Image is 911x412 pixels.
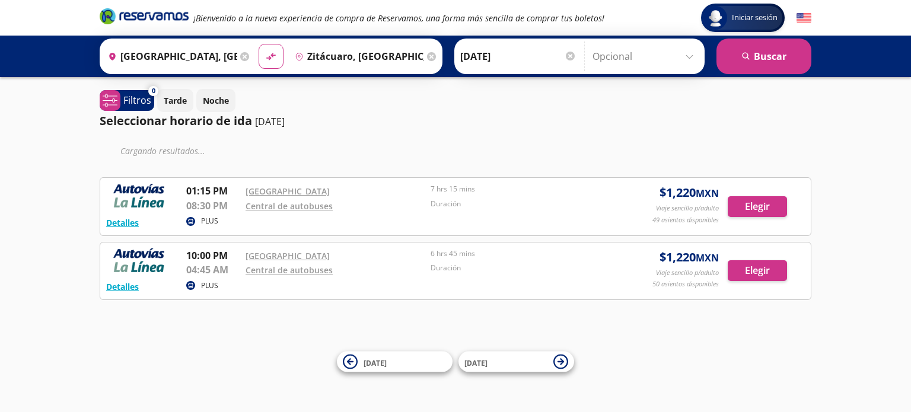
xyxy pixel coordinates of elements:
[660,248,719,266] span: $ 1,220
[656,268,719,278] p: Viaje sencillo p/adulto
[100,7,189,25] i: Brand Logo
[193,12,604,24] em: ¡Bienvenido a la nueva experiencia de compra de Reservamos, una forma más sencilla de comprar tus...
[337,352,453,372] button: [DATE]
[431,248,610,259] p: 6 hrs 45 mins
[458,352,574,372] button: [DATE]
[652,279,719,289] p: 50 asientos disponibles
[152,86,155,96] span: 0
[106,184,171,207] img: RESERVAMOS
[593,41,699,71] input: Opcional
[106,280,139,293] button: Detalles
[797,11,811,25] button: English
[246,186,330,197] a: [GEOGRAPHIC_DATA]
[431,184,610,194] p: 7 hrs 15 mins
[201,216,218,226] p: PLUS
[120,145,205,157] em: Cargando resultados ...
[696,251,719,264] small: MXN
[186,263,240,277] p: 04:45 AM
[728,260,787,281] button: Elegir
[100,7,189,28] a: Brand Logo
[164,94,187,107] p: Tarde
[103,41,237,71] input: Buscar Origen
[106,216,139,229] button: Detalles
[460,41,576,71] input: Elegir Fecha
[464,357,488,368] span: [DATE]
[246,264,333,276] a: Central de autobuses
[186,248,240,263] p: 10:00 PM
[186,199,240,213] p: 08:30 PM
[157,89,193,112] button: Tarde
[106,248,171,272] img: RESERVAMOS
[364,357,387,368] span: [DATE]
[201,280,218,291] p: PLUS
[255,114,285,129] p: [DATE]
[123,93,151,107] p: Filtros
[196,89,235,112] button: Noche
[431,199,610,209] p: Duración
[290,41,424,71] input: Buscar Destino
[431,263,610,273] p: Duración
[656,203,719,213] p: Viaje sencillo p/adulto
[727,12,782,24] span: Iniciar sesión
[246,200,333,212] a: Central de autobuses
[246,250,330,261] a: [GEOGRAPHIC_DATA]
[100,90,154,111] button: 0Filtros
[203,94,229,107] p: Noche
[186,184,240,198] p: 01:15 PM
[652,215,719,225] p: 49 asientos disponibles
[696,187,719,200] small: MXN
[716,39,811,74] button: Buscar
[728,196,787,217] button: Elegir
[100,112,252,130] p: Seleccionar horario de ida
[660,184,719,202] span: $ 1,220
